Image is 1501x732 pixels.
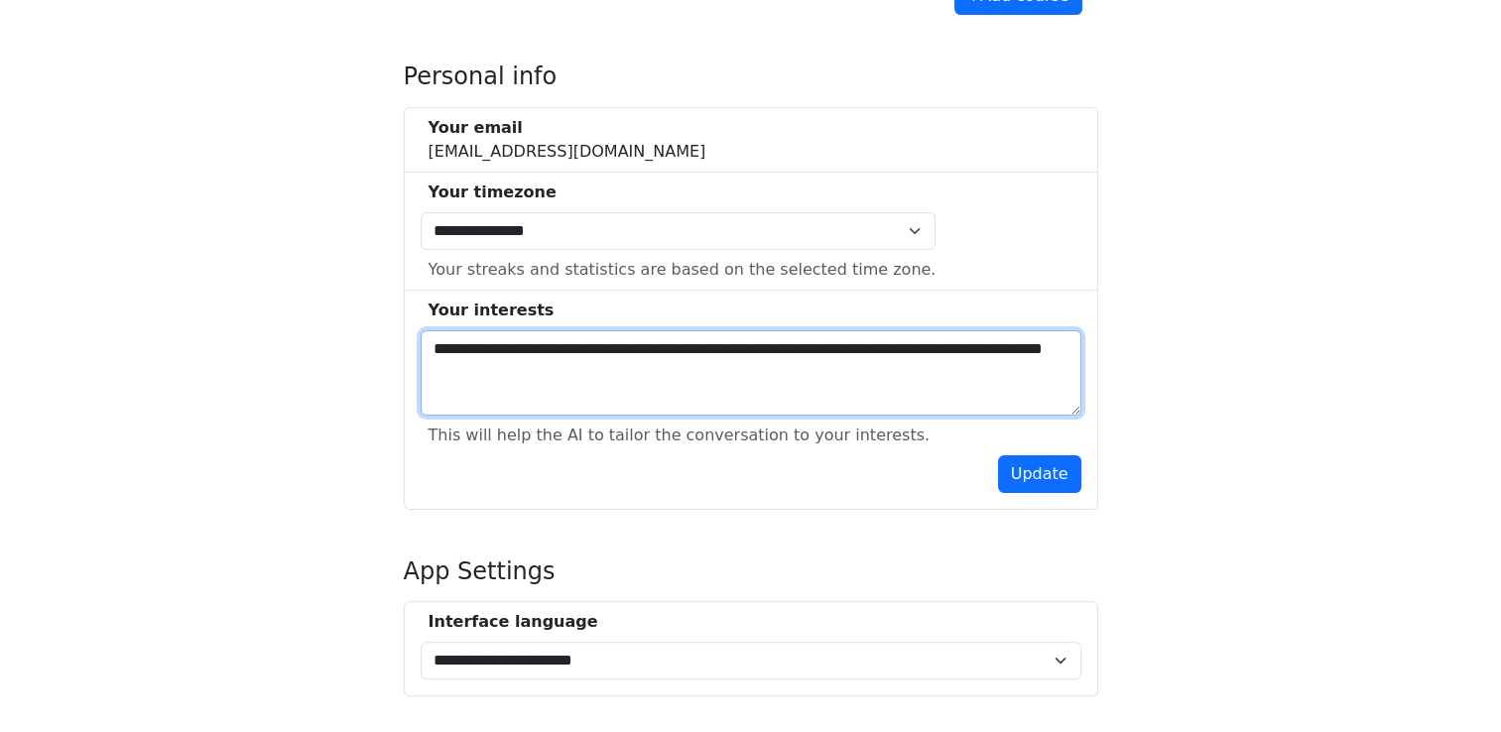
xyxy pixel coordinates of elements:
[404,557,1098,586] h4: App Settings
[998,455,1081,493] button: Update
[429,299,1081,322] div: Your interests
[429,116,706,164] div: [EMAIL_ADDRESS][DOMAIN_NAME]
[429,258,937,282] div: Your streaks and statistics are based on the selected time zone.
[404,62,1098,91] h4: Personal info
[421,642,1081,679] select: Select Interface Language
[429,116,706,140] div: Your email
[429,181,937,204] div: Your timezone
[429,424,930,447] div: This will help the AI to tailor the conversation to your interests.
[429,610,1081,634] div: Interface language
[421,212,937,250] select: Select Time Zone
